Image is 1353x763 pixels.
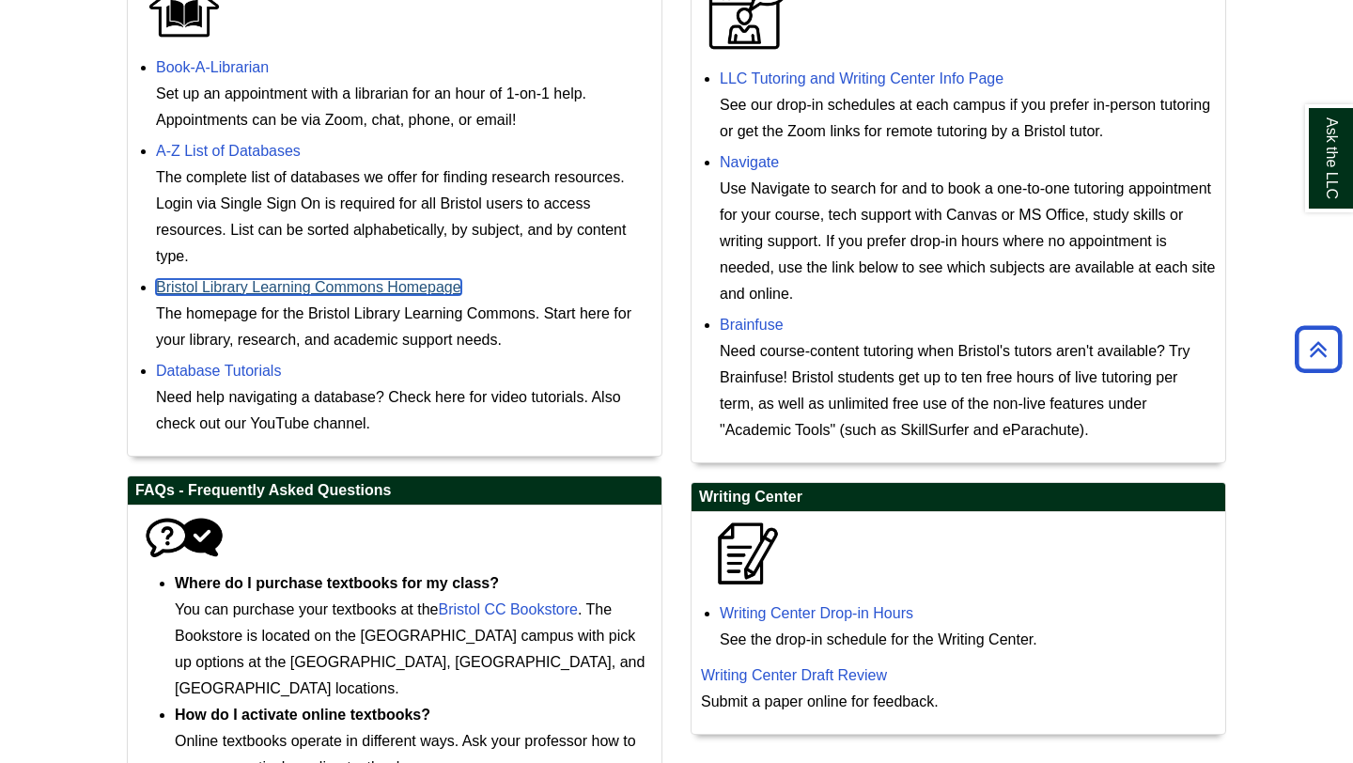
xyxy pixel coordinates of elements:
a: Writing Center Drop-in Hours [720,605,913,621]
a: Database Tutorials [156,363,281,379]
a: Bristol CC Bookstore [438,601,578,617]
a: Book-A-Librarian [156,59,269,75]
strong: Where do I purchase textbooks for my class? [175,575,499,591]
p: Submit a paper online for feedback. [701,662,1216,715]
div: The homepage for the Bristol Library Learning Commons. Start here for your library, research, and... [156,301,652,353]
h2: Writing Center [692,483,1225,512]
strong: How do I activate online textbooks? [175,707,430,723]
a: Back to Top [1288,336,1348,362]
div: See our drop-in schedules at each campus if you prefer in-person tutoring or get the Zoom links f... [720,92,1216,145]
div: The complete list of databases we offer for finding research resources. Login via Single Sign On ... [156,164,652,270]
a: Bristol Library Learning Commons Homepage [156,279,461,295]
div: Need help navigating a database? Check here for video tutorials. Also check out our YouTube channel. [156,384,652,437]
h2: FAQs - Frequently Asked Questions [128,476,661,506]
a: Navigate [720,154,779,170]
span: You can purchase your textbooks at the . The Bookstore is located on the [GEOGRAPHIC_DATA] campus... [175,575,645,696]
a: Writing Center Draft Review [701,667,887,683]
div: Use Navigate to search for and to book a one-to-one tutoring appointment for your course, tech su... [720,176,1216,307]
a: LLC Tutoring and Writing Center Info Page [720,70,1003,86]
div: See the drop-in schedule for the Writing Center. [720,627,1216,653]
div: Need course-content tutoring when Bristol's tutors aren't available? Try Brainfuse! Bristol stude... [720,338,1216,444]
div: Set up an appointment with a librarian for an hour of 1-on-1 help. Appointments can be via Zoom, ... [156,81,652,133]
a: A-Z List of Databases [156,143,301,159]
a: Brainfuse [720,317,784,333]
